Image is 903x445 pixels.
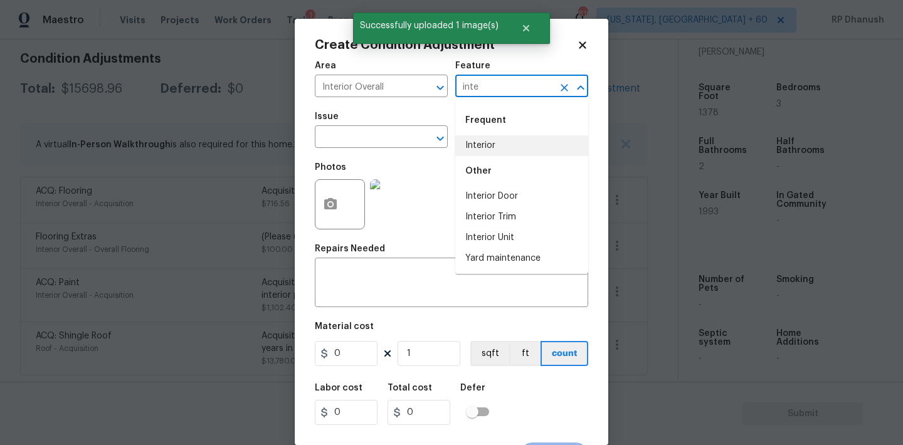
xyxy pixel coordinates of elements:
[455,105,588,135] div: Frequent
[455,61,490,70] h5: Feature
[315,384,362,392] h5: Labor cost
[315,61,336,70] h5: Area
[315,244,385,253] h5: Repairs Needed
[460,384,485,392] h5: Defer
[388,384,432,392] h5: Total cost
[572,79,589,97] button: Close
[455,156,588,186] div: Other
[470,341,509,366] button: sqft
[315,163,346,172] h5: Photos
[455,248,588,269] li: Yard maintenance
[455,186,588,207] li: Interior Door
[315,112,339,121] h5: Issue
[431,79,449,97] button: Open
[505,16,547,41] button: Close
[509,341,541,366] button: ft
[315,39,577,51] h2: Create Condition Adjustment
[353,13,505,39] span: Successfully uploaded 1 image(s)
[455,228,588,248] li: Interior Unit
[556,79,573,97] button: Clear
[455,135,588,156] li: Interior
[455,207,588,228] li: Interior Trim
[541,341,588,366] button: count
[431,130,449,147] button: Open
[315,322,374,331] h5: Material cost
